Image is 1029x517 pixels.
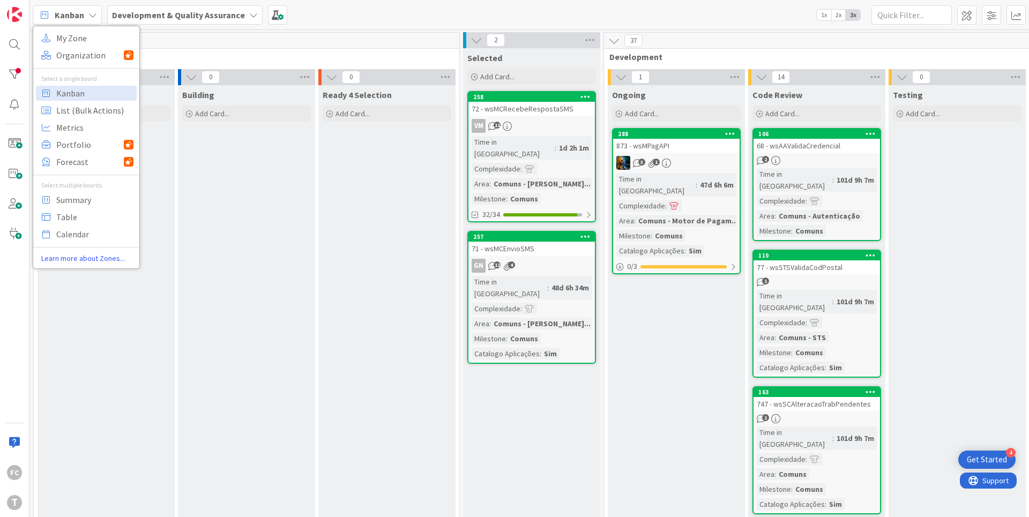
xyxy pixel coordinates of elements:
span: : [665,200,667,212]
div: Comuns - [PERSON_NAME]... [491,318,593,329]
div: Time in [GEOGRAPHIC_DATA] [757,290,832,313]
div: 68 - wsAAValidaCredencial [754,139,880,153]
span: 1x [817,10,831,20]
div: Get Started [967,454,1007,465]
span: Forecast [56,154,124,170]
div: VM [472,119,486,133]
span: 37 [624,34,643,47]
span: 3 [638,159,645,166]
span: 0 [202,71,220,84]
div: Catalogo Aplicações [472,348,540,359]
div: 25771 - wsMCEnvioSMS [468,232,595,256]
img: JC [616,156,630,170]
div: Comuns [793,225,826,237]
div: Area [757,332,774,343]
div: 163 [754,387,880,397]
div: 110 [758,252,880,259]
a: My Zone [36,31,137,46]
div: 873 - wsMPagAPI [613,139,740,153]
span: : [825,498,826,510]
span: : [489,318,491,329]
div: Catalogo Aplicações [757,362,825,373]
div: GN [468,259,595,273]
span: : [791,225,793,237]
span: 1 [762,414,769,421]
span: Selected [467,53,502,63]
a: Summary [36,192,137,207]
span: 0 [912,71,930,84]
div: Complexidade [616,200,665,212]
span: Testing [893,89,923,100]
div: 47d 6h 6m [697,179,736,191]
div: 747 - wsSCAlteracaoTrabPendentes [754,397,880,411]
span: Add Card... [765,109,800,118]
div: Comuns - Autenticação [776,210,863,222]
div: 48d 6h 34m [549,282,592,294]
div: Time in [GEOGRAPHIC_DATA] [616,173,696,197]
div: Comuns [793,347,826,358]
div: 163 [758,388,880,396]
div: 106 [754,129,880,139]
a: Portfolio [36,137,137,152]
div: Sim [826,498,845,510]
span: Portfolio [56,137,124,153]
span: Support [23,2,49,14]
span: : [774,332,776,343]
span: : [489,178,491,190]
div: Area [472,318,489,329]
div: Complexidade [757,453,806,465]
span: Add Card... [480,72,514,81]
div: Complexidade [472,303,520,314]
div: 101d 9h 7m [834,296,877,308]
div: 257 [473,233,595,241]
div: Complexidade [472,163,520,175]
span: 1 [762,278,769,284]
span: 0 [342,71,360,84]
div: 101d 9h 7m [834,432,877,444]
div: 4 [1006,448,1016,458]
span: : [791,483,793,495]
div: Sim [541,348,560,359]
span: Upstream [39,51,446,62]
div: Comuns - STS [776,332,829,343]
span: : [547,282,549,294]
div: 71 - wsMCEnvioSMS [468,242,595,256]
div: T [7,495,22,510]
div: Catalogo Aplicações [757,498,825,510]
div: Comuns - Motor de Pagam... [636,215,741,227]
span: : [806,453,807,465]
span: : [520,163,522,175]
div: Area [757,468,774,480]
div: 106 [758,130,880,138]
div: Comuns - [PERSON_NAME]... [491,178,593,190]
div: Comuns [793,483,826,495]
span: : [696,179,697,191]
a: List (Bulk Actions) [36,103,137,118]
span: Ready 4 Selection [323,89,392,100]
div: 77 - wsSTSValidaCodPostal [754,260,880,274]
div: Milestone [616,230,651,242]
img: Visit kanbanzone.com [7,7,22,22]
span: 14 [772,71,790,84]
span: : [634,215,636,227]
div: 25872 - wsMCRecebeRespostaSMS [468,92,595,116]
span: 4 [508,261,515,268]
div: Area [757,210,774,222]
span: : [832,296,834,308]
span: 1 [653,159,660,166]
span: 3x [846,10,860,20]
div: JC [613,156,740,170]
span: : [832,174,834,186]
b: Development & Quality Assurance [112,10,245,20]
span: : [684,245,686,257]
span: Ongoing [612,89,646,100]
div: Complexidade [757,195,806,207]
span: 2 [487,34,505,47]
div: Time in [GEOGRAPHIC_DATA] [472,136,555,160]
span: Table [56,209,133,225]
div: Sim [686,245,704,257]
a: Calendar [36,227,137,242]
div: Complexidade [757,317,806,328]
div: 288 [618,130,740,138]
span: Organization [56,47,124,63]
